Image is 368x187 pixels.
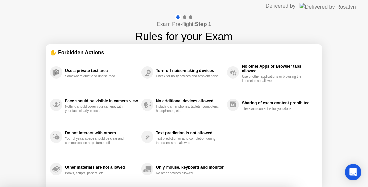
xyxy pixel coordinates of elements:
[65,137,128,145] div: Your physical space should be clear and communication apps turned off
[345,164,361,180] div: Open Intercom Messenger
[300,3,356,9] img: Delivered by Rosalyn
[195,21,211,27] b: Step 1
[157,20,211,28] h4: Exam Pre-flight:
[65,171,128,175] div: Books, scripts, papers, etc
[242,101,315,105] div: Sharing of exam content prohibited
[242,75,305,83] div: Use of other applications or browsing the internet is not allowed
[135,28,233,44] h1: Rules for your Exam
[242,107,305,111] div: The exam content is for you alone
[156,171,220,175] div: No other devices allowed
[266,2,296,10] div: Delivered by
[156,74,220,79] div: Check for noisy devices and ambient noise
[156,165,224,170] div: Only mouse, keyboard and monitor
[156,137,220,145] div: Text prediction or auto-completion during the exam is not allowed
[65,131,138,135] div: Do not interact with others
[156,105,220,113] div: Including smartphones, tablets, computers, headphones, etc.
[65,165,138,170] div: Other materials are not allowed
[65,74,128,79] div: Somewhere quiet and undisturbed
[156,68,224,73] div: Turn off noise-making devices
[156,131,224,135] div: Text prediction is not allowed
[242,64,315,73] div: No other Apps or Browser tabs allowed
[65,99,138,103] div: Face should be visible in camera view
[65,68,138,73] div: Use a private test area
[50,49,318,56] div: ✋ Forbidden Actions
[156,99,224,103] div: No additional devices allowed
[65,105,128,113] div: Nothing should cover your camera, with your face clearly in focus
